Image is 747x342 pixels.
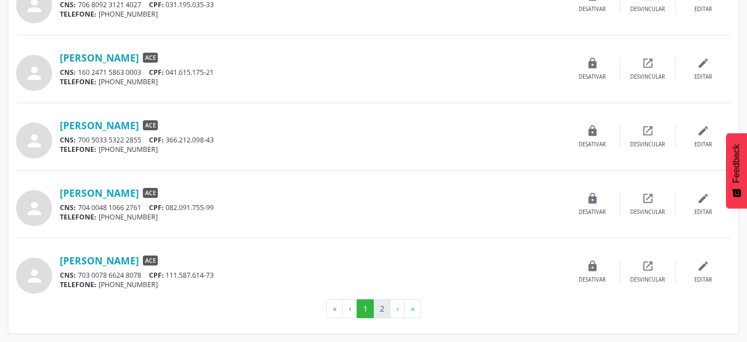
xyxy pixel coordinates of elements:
i: person [24,63,44,83]
span: CPF: [149,203,164,212]
div: [PHONE_NUMBER] [60,9,565,19]
div: [PHONE_NUMBER] [60,145,565,154]
div: [PHONE_NUMBER] [60,212,565,222]
div: Editar [694,6,712,13]
div: Editar [694,208,712,216]
span: TELEFONE: [60,9,96,19]
div: Editar [694,276,712,284]
span: ACE [143,53,158,63]
span: ACE [143,120,158,130]
i: edit [697,192,709,205]
div: Desativar [579,6,606,13]
i: open_in_new [642,260,654,272]
span: TELEFONE: [60,145,96,154]
div: Desativar [579,73,606,81]
i: open_in_new [642,125,654,137]
i: edit [697,260,709,272]
ul: Pagination [16,299,731,318]
div: Desvincular [630,141,665,149]
i: open_in_new [642,192,654,205]
a: [PERSON_NAME] [60,119,139,131]
span: Feedback [731,144,741,183]
i: open_in_new [642,57,654,69]
div: [PHONE_NUMBER] [60,77,565,86]
a: [PERSON_NAME] [60,254,139,267]
i: lock [586,260,599,272]
span: ACE [143,256,158,266]
i: lock [586,125,599,137]
button: Go to page 2 [373,299,390,318]
div: 700 5033 5322 2855 366.212.098-43 [60,135,565,145]
button: Go to last page [404,299,421,318]
i: lock [586,57,599,69]
div: Desativar [579,141,606,149]
span: CNS: [60,203,76,212]
a: [PERSON_NAME] [60,52,139,64]
i: edit [697,57,709,69]
span: CPF: [149,135,164,145]
div: Desvincular [630,6,665,13]
div: Desvincular [630,208,665,216]
span: TELEFONE: [60,280,96,289]
div: [PHONE_NUMBER] [60,280,565,289]
button: Feedback - Mostrar pesquisa [726,133,747,208]
i: person [24,266,44,286]
a: [PERSON_NAME] [60,187,139,199]
span: CNS: [60,270,76,280]
div: Editar [694,73,712,81]
i: lock [586,192,599,205]
div: 704 0048 1066 2761 082.091.755-99 [60,203,565,212]
div: Editar [694,141,712,149]
button: Go to next page [390,299,405,318]
i: edit [697,125,709,137]
span: CNS: [60,68,76,77]
button: Go to page 1 [357,299,374,318]
div: Desativar [579,276,606,284]
div: 160 2471 5863 0003 041.615.175-21 [60,68,565,77]
div: Desativar [579,208,606,216]
span: TELEFONE: [60,212,96,222]
span: CPF: [149,68,164,77]
div: Desvincular [630,73,665,81]
i: person [24,131,44,151]
div: 703 0078 6624 8078 111.587.614-73 [60,270,565,280]
span: TELEFONE: [60,77,96,86]
span: ACE [143,188,158,198]
i: person [24,198,44,218]
div: Desvincular [630,276,665,284]
span: CPF: [149,270,164,280]
span: CNS: [60,135,76,145]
